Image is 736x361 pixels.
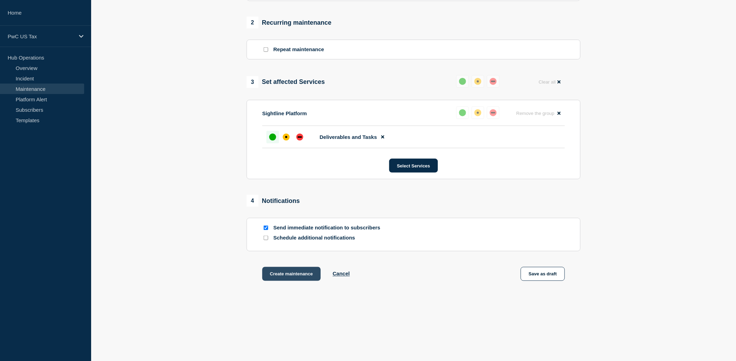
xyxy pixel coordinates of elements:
span: 3 [247,76,258,88]
button: Save as draft [521,267,565,281]
button: Remove the group [512,107,565,120]
span: Remove the group [516,111,554,116]
button: Cancel [333,271,350,277]
div: Set affected Services [247,76,325,88]
button: up [456,75,469,88]
div: Recurring maintenance [247,17,331,29]
div: down [490,78,497,85]
button: down [487,107,499,119]
button: affected [472,107,484,119]
div: affected [283,134,290,141]
p: Sightline Platform [262,110,307,116]
input: Schedule additional notifications [264,236,268,240]
p: Schedule additional notifications [273,235,385,241]
button: down [487,75,499,88]
button: Select Services [389,159,438,173]
div: Notifications [247,195,300,207]
p: PwC US Tax [8,33,74,39]
button: affected [472,75,484,88]
div: down [296,134,303,141]
div: down [490,109,497,116]
p: Repeat maintenance [273,46,324,53]
div: affected [474,78,481,85]
div: up [269,134,276,141]
button: Clear all [535,75,565,89]
div: up [459,78,466,85]
input: Send immediate notification to subscribers [264,226,268,230]
span: 4 [247,195,258,207]
div: up [459,109,466,116]
button: up [456,107,469,119]
div: affected [474,109,481,116]
span: 2 [247,17,258,29]
button: Create maintenance [262,267,321,281]
p: Send immediate notification to subscribers [273,225,385,231]
span: Deliverables and Tasks [320,134,377,140]
input: Repeat maintenance [264,47,268,52]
